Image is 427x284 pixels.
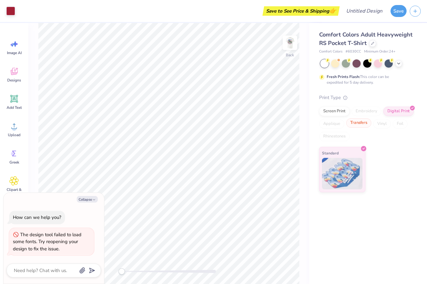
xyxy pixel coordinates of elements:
button: Save [391,5,407,17]
img: Standard [322,158,363,189]
span: Standard [322,150,339,156]
span: Add Text [7,105,22,110]
strong: Fresh Prints Flash: [327,74,360,79]
span: 👉 [329,7,336,14]
span: Comfort Colors Adult Heavyweight RS Pocket T-Shirt [319,31,413,47]
span: Clipart & logos [4,187,25,197]
span: Image AI [7,50,22,55]
div: This color can be expedited for 5 day delivery. [327,74,404,85]
div: Print Type [319,94,414,101]
div: Rhinestones [319,132,350,141]
div: How can we help you? [13,214,61,220]
div: Applique [319,119,344,129]
div: Foil [393,119,408,129]
div: Accessibility label [119,268,125,275]
div: Digital Print [383,107,414,116]
div: Screen Print [319,107,350,116]
span: Greek [9,160,19,165]
div: The design tool failed to load some fonts. Try reopening your design to fix the issue. [13,231,81,252]
span: # 6030CC [346,49,361,54]
div: Vinyl [373,119,391,129]
span: Comfort Colors [319,49,342,54]
div: Back [286,52,294,58]
span: Upload [8,132,20,137]
span: Designs [7,78,21,83]
button: Collapse [77,196,98,203]
input: Untitled Design [341,5,387,17]
span: Minimum Order: 24 + [364,49,396,54]
div: Save to See Price & Shipping [264,6,338,16]
div: Embroidery [352,107,381,116]
img: Back [284,36,296,49]
div: Transfers [346,118,371,128]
